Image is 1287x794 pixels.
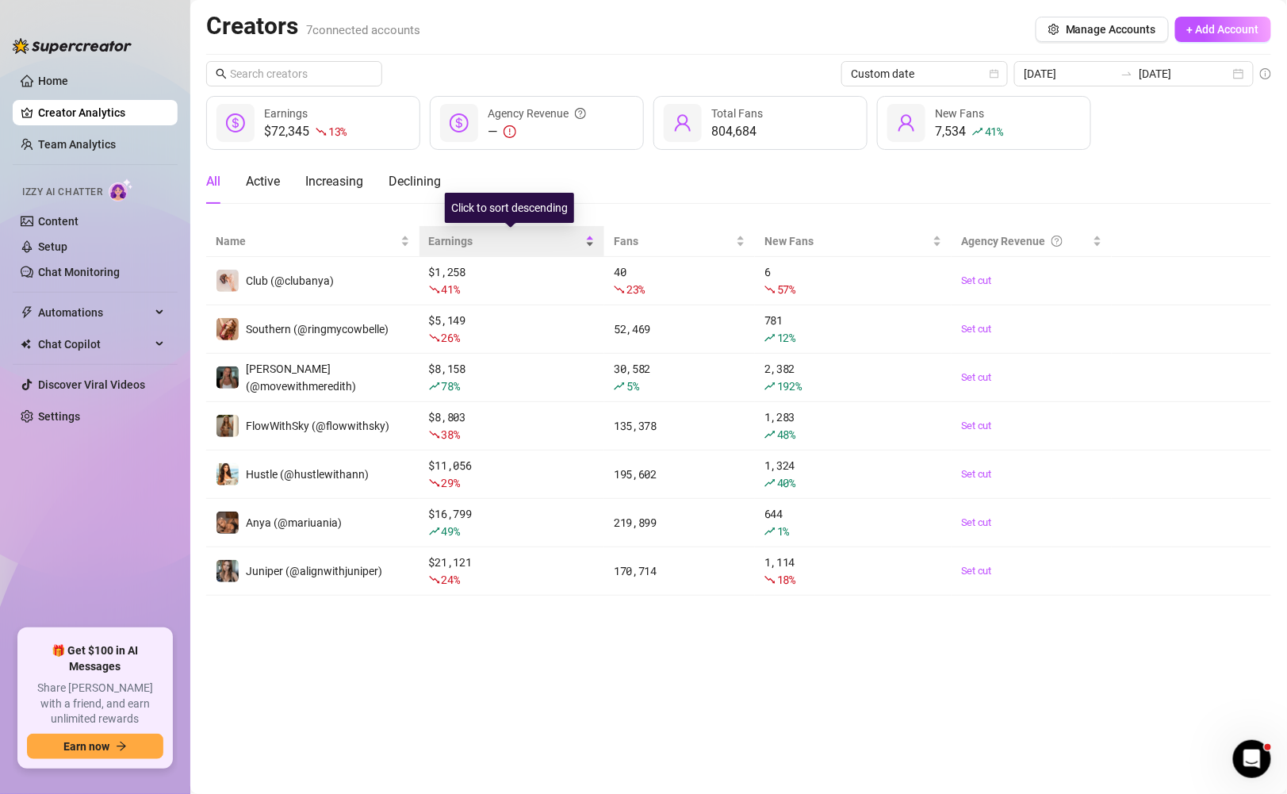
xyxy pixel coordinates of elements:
[961,370,1101,385] a: Set cut
[777,330,795,345] span: 12 %
[226,113,245,132] span: dollar-circle
[1036,17,1169,42] button: Manage Accounts
[216,270,239,292] img: Club (@clubanya)
[442,282,460,297] span: 41 %
[1260,68,1271,79] span: info-circle
[22,185,102,200] span: Izzy AI Chatter
[38,100,165,125] a: Creator Analytics
[614,360,745,395] div: 30,582
[777,282,795,297] span: 57 %
[1233,740,1271,778] iframe: Intercom live chat
[116,741,127,752] span: arrow-right
[673,113,692,132] span: user
[305,172,363,191] div: Increasing
[38,300,151,325] span: Automations
[777,524,789,539] span: 1 %
[216,232,397,250] span: Name
[961,418,1101,434] a: Set cut
[246,172,280,191] div: Active
[1066,23,1156,36] span: Manage Accounts
[38,75,68,87] a: Home
[764,429,776,440] span: rise
[445,193,574,223] div: Click to sort descending
[851,62,998,86] span: Custom date
[206,11,420,41] h2: Creators
[27,734,163,759] button: Earn nowarrow-right
[504,125,516,138] span: exclamation-circle
[27,681,163,727] span: Share [PERSON_NAME] with a friend, and earn unlimited rewards
[216,463,239,485] img: Hustle (@hustlewithann)
[429,429,440,440] span: fall
[328,124,347,139] span: 13 %
[764,312,942,347] div: 781
[614,320,745,338] div: 52,469
[777,427,795,442] span: 48 %
[442,330,460,345] span: 26 %
[614,263,745,298] div: 40
[27,643,163,674] span: 🎁 Get $100 in AI Messages
[575,105,586,122] span: question-circle
[764,332,776,343] span: rise
[764,409,942,443] div: 1,283
[614,466,745,483] div: 195,602
[764,554,942,589] div: 1,114
[961,273,1101,289] a: Set cut
[961,321,1101,337] a: Set cut
[1187,23,1259,36] span: + Add Account
[897,113,916,132] span: user
[216,318,239,340] img: Southern (@ringmycowbelle)
[216,415,239,437] img: FlowWithSky (@flowwithsky)
[216,560,239,582] img: Juniper (@alignwithjuniper)
[429,554,596,589] div: $ 21,121
[13,38,132,54] img: logo-BBDzfeDw.svg
[764,505,942,540] div: 644
[216,512,239,534] img: Anya (@mariuania)
[711,122,763,141] div: 804,684
[777,378,802,393] span: 192 %
[1120,67,1133,80] span: to
[935,107,984,120] span: New Fans
[429,332,440,343] span: fall
[429,409,596,443] div: $ 8,803
[63,740,109,753] span: Earn now
[450,113,469,132] span: dollar-circle
[246,516,342,529] span: Anya (@mariuania)
[764,360,942,395] div: 2,382
[711,107,763,120] span: Total Fans
[429,263,596,298] div: $ 1,258
[764,381,776,392] span: rise
[246,565,382,577] span: Juniper (@alignwithjuniper)
[985,124,1003,139] span: 41 %
[1140,65,1230,82] input: End date
[264,107,308,120] span: Earnings
[429,232,583,250] span: Earnings
[1120,67,1133,80] span: swap-right
[614,381,625,392] span: rise
[764,263,942,298] div: 6
[626,378,638,393] span: 5 %
[38,266,120,278] a: Chat Monitoring
[38,410,80,423] a: Settings
[961,232,1089,250] div: Agency Revenue
[626,282,645,297] span: 23 %
[216,68,227,79] span: search
[961,466,1101,482] a: Set cut
[429,312,596,347] div: $ 5,149
[777,572,795,587] span: 18 %
[764,232,929,250] span: New Fans
[614,514,745,531] div: 219,899
[429,505,596,540] div: $ 16,799
[442,475,460,490] span: 29 %
[442,378,460,393] span: 78 %
[306,23,420,37] span: 7 connected accounts
[230,65,360,82] input: Search creators
[429,526,440,537] span: rise
[1175,17,1271,42] button: + Add Account
[419,226,605,257] th: Earnings
[604,226,755,257] th: Fans
[755,226,952,257] th: New Fans
[961,515,1101,531] a: Set cut
[614,232,733,250] span: Fans
[38,215,79,228] a: Content
[206,226,419,257] th: Name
